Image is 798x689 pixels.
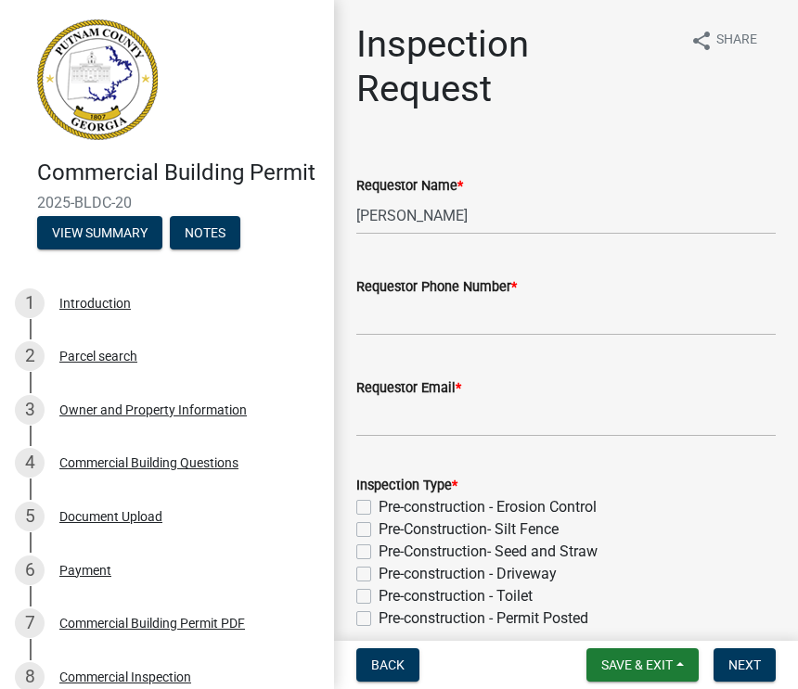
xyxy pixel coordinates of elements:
[15,341,45,371] div: 2
[356,382,461,395] label: Requestor Email
[601,657,673,672] span: Save & Exit
[15,555,45,585] div: 6
[371,657,405,672] span: Back
[379,496,597,518] label: Pre-construction - Erosion Control
[37,216,162,249] button: View Summary
[59,297,131,310] div: Introduction
[15,502,45,531] div: 5
[716,30,757,52] span: Share
[170,226,240,241] wm-modal-confirm: Notes
[15,448,45,478] div: 4
[37,19,158,140] img: Putnam County, Georgia
[59,350,137,363] div: Parcel search
[586,648,699,682] button: Save & Exit
[356,22,673,111] h1: Inspection Request
[379,630,604,652] label: Pre-construction - Property Marked
[59,617,245,630] div: Commercial Building Permit PDF
[37,226,162,241] wm-modal-confirm: Summary
[356,180,463,193] label: Requestor Name
[676,22,772,58] button: shareShare
[379,607,588,630] label: Pre-construction - Permit Posted
[59,510,162,523] div: Document Upload
[714,648,776,682] button: Next
[170,216,240,249] button: Notes
[356,479,457,492] label: Inspection Type
[59,456,238,469] div: Commercial Building Questions
[59,670,191,683] div: Commercial Inspection
[379,563,557,585] label: Pre-construction - Driveway
[356,648,419,682] button: Back
[379,518,559,541] label: Pre-Construction- Silt Fence
[15,608,45,638] div: 7
[59,564,111,577] div: Payment
[59,403,247,416] div: Owner and Property Information
[356,281,517,294] label: Requestor Phone Number
[37,159,319,186] h4: Commercial Building Permit
[15,288,45,318] div: 1
[37,194,297,211] span: 2025-BLDC-20
[379,585,533,607] label: Pre-construction - Toilet
[15,395,45,425] div: 3
[690,30,713,52] i: share
[379,541,598,563] label: Pre-Construction- Seed and Straw
[728,657,761,672] span: Next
